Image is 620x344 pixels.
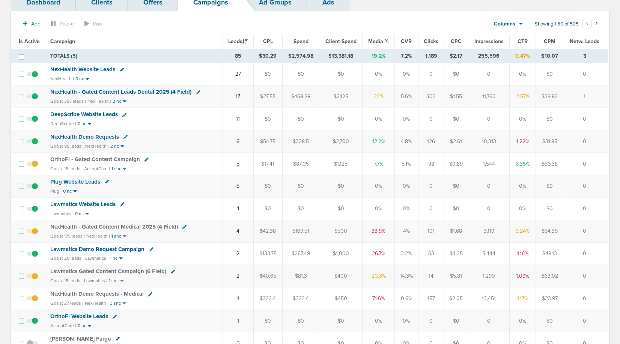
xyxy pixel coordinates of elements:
[444,175,468,197] td: $0
[85,144,109,149] small: NexHealth |
[468,108,510,130] td: 0
[444,242,468,265] td: $4.25
[510,310,536,332] td: 0%
[50,211,74,216] small: Lawmatics |
[50,178,100,185] span: Plug Website Leads
[510,287,536,310] td: 1.17%
[263,38,273,45] span: CPL
[418,49,444,63] td: 1,189
[87,99,111,104] small: NexHealth |
[319,130,363,153] td: $2,700
[394,197,418,220] td: 0%
[536,49,564,63] td: $10.07
[253,197,282,220] td: $0
[510,85,536,108] td: 2.57%
[564,63,608,85] td: 0
[536,85,564,108] td: $39.82
[253,175,282,197] td: $0
[319,49,363,63] td: $13,381.18
[401,38,412,45] span: CVR
[111,233,121,239] small: 1 snc
[418,130,444,153] td: 126
[570,38,599,45] span: Netw. Leads
[236,250,239,257] a: 2
[510,108,536,130] td: 0%
[113,99,121,104] small: 2 nc
[282,242,319,265] td: $267.49
[236,205,239,212] a: 4
[444,153,468,175] td: $0.89
[319,310,363,332] td: $0
[50,38,75,45] span: Campaign
[510,49,536,63] td: 0.47%
[510,220,536,242] td: 3.24%
[319,175,363,197] td: $0
[418,108,444,130] td: 0
[50,156,140,163] span: OrthoFi - Gated Content Campaign
[50,99,86,104] small: Goals: 397 leads |
[518,38,528,45] span: CTR
[444,310,468,332] td: $0
[85,256,108,261] small: Lawmatics |
[282,220,319,242] td: $169.51
[363,108,394,130] td: 0%
[444,63,468,85] td: $0
[394,310,418,332] td: 0%
[536,63,564,85] td: $0
[236,183,239,189] a: 5
[253,49,282,63] td: $30.29
[363,175,394,197] td: 0%
[50,323,76,328] small: AcceptCare |
[319,242,363,265] td: $1,000
[223,49,253,63] td: 85
[50,256,84,261] small: Goals: 20 leads |
[84,166,110,171] small: AcceptCare |
[468,49,510,63] td: 255,596
[363,197,394,220] td: 0%
[444,220,468,242] td: $1.68
[319,85,363,108] td: $2,125
[468,197,510,220] td: 0
[282,175,319,197] td: $0
[111,166,121,172] small: 1 snc
[236,228,239,234] a: 4
[110,256,117,261] small: 1 nc
[109,278,119,284] small: 1 snc
[424,38,438,45] span: Clicks
[84,278,107,283] small: Lawmatics |
[564,153,608,175] td: 0
[536,242,564,265] td: $49.13
[319,287,363,310] td: $450
[536,175,564,197] td: $0
[544,38,555,45] span: CPM
[418,63,444,85] td: 0
[253,85,282,108] td: $27.55
[237,295,239,302] a: 1
[282,287,319,310] td: $322.4
[510,175,536,197] td: 0%
[394,49,418,63] td: 7.2%
[19,38,40,45] span: Is Active
[50,166,83,172] small: Goals: 15 leads |
[75,76,84,82] small: 0 nc
[50,121,76,126] small: DeepScribe |
[319,108,363,130] td: $0
[564,49,608,63] td: 3
[536,220,564,242] td: $54.35
[444,49,468,63] td: $2.17
[253,63,282,85] td: $0
[418,85,444,108] td: 302
[510,265,536,287] td: 1.09%
[50,188,62,194] small: Plug |
[236,93,240,100] a: 17
[50,268,166,275] span: Lawmatics Gated Content Campaign (6 Field)
[363,265,394,287] td: 20.3%
[510,153,536,175] td: 6.35%
[592,19,601,28] button: Go to next page
[564,242,608,265] td: 0
[282,153,319,175] td: $87.05
[78,121,86,127] small: 0 nc
[228,38,248,45] span: Leads
[363,85,394,108] td: 22%
[444,108,468,130] td: $0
